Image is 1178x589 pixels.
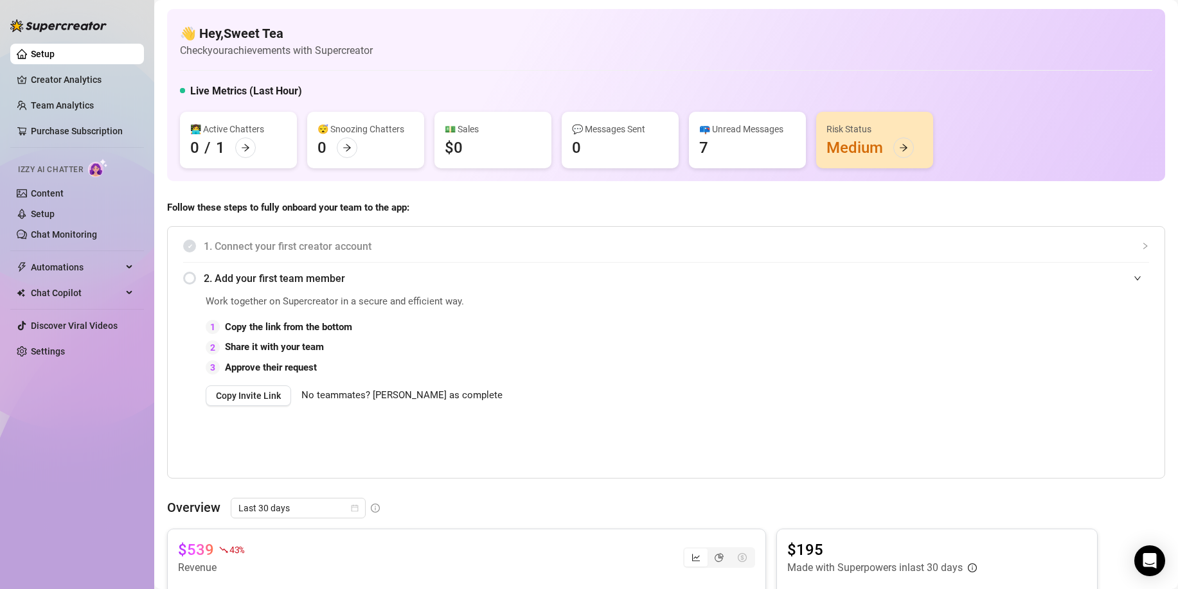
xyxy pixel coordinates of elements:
span: Chat Copilot [31,283,122,303]
span: 43 % [229,543,244,556]
h5: Live Metrics (Last Hour) [190,84,302,99]
span: arrow-right [343,143,352,152]
div: 2 [206,340,220,355]
strong: Share it with your team [225,341,324,353]
a: Setup [31,209,55,219]
span: info-circle [371,504,380,513]
span: thunderbolt [17,262,27,272]
div: 0 [572,137,581,158]
img: AI Chatter [88,159,108,177]
div: 3 [206,360,220,374]
div: 1. Connect your first creator account [183,231,1149,262]
span: Izzy AI Chatter [18,164,83,176]
span: No teammates? [PERSON_NAME] as complete [301,388,503,403]
a: Setup [31,49,55,59]
div: 0 [190,137,199,158]
strong: Copy the link from the bottom [225,321,352,333]
div: Open Intercom Messenger [1134,545,1165,576]
strong: Follow these steps to fully onboard your team to the app: [167,202,409,213]
div: 👩‍💻 Active Chatters [190,122,287,136]
span: line-chart [692,553,701,562]
strong: Approve their request [225,362,317,373]
div: 7 [699,137,708,158]
div: Risk Status [826,122,923,136]
span: 2. Add your first team member [204,270,1149,286]
span: Copy Invite Link [216,391,281,401]
span: expanded [1134,274,1141,282]
a: Creator Analytics [31,69,134,90]
span: fall [219,545,228,554]
a: Purchase Subscription [31,126,123,136]
a: Team Analytics [31,100,94,110]
span: info-circle [968,563,977,572]
div: 📪 Unread Messages [699,122,796,136]
iframe: Adding Team Members [892,294,1149,459]
a: Discover Viral Videos [31,321,118,331]
button: Copy Invite Link [206,385,291,406]
article: Made with Superpowers in last 30 days [787,560,963,576]
div: 1 [206,320,220,334]
a: Settings [31,346,65,356]
article: Revenue [178,560,244,576]
div: 0 [317,137,326,158]
div: segmented control [683,547,755,568]
div: 💬 Messages Sent [572,122,668,136]
h4: 👋 Hey, Sweet Tea [180,24,373,42]
img: Chat Copilot [17,288,25,297]
span: Work together on Supercreator in a secure and efficient way. [206,294,860,310]
span: collapsed [1141,242,1149,250]
div: 💵 Sales [445,122,541,136]
span: Automations [31,257,122,277]
span: 1. Connect your first creator account [204,238,1149,254]
span: arrow-right [241,143,250,152]
span: Last 30 days [238,498,358,518]
a: Content [31,188,64,198]
span: dollar-circle [738,553,747,562]
article: Check your achievements with Supercreator [180,42,373,58]
div: 1 [216,137,225,158]
article: Overview [167,498,220,517]
div: $0 [445,137,463,158]
img: logo-BBDzfeDw.svg [10,19,107,32]
article: $539 [178,540,214,560]
div: 😴 Snoozing Chatters [317,122,414,136]
span: arrow-right [899,143,908,152]
a: Chat Monitoring [31,229,97,240]
span: pie-chart [715,553,724,562]
span: calendar [351,504,359,512]
div: 2. Add your first team member [183,263,1149,294]
article: $195 [787,540,977,560]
